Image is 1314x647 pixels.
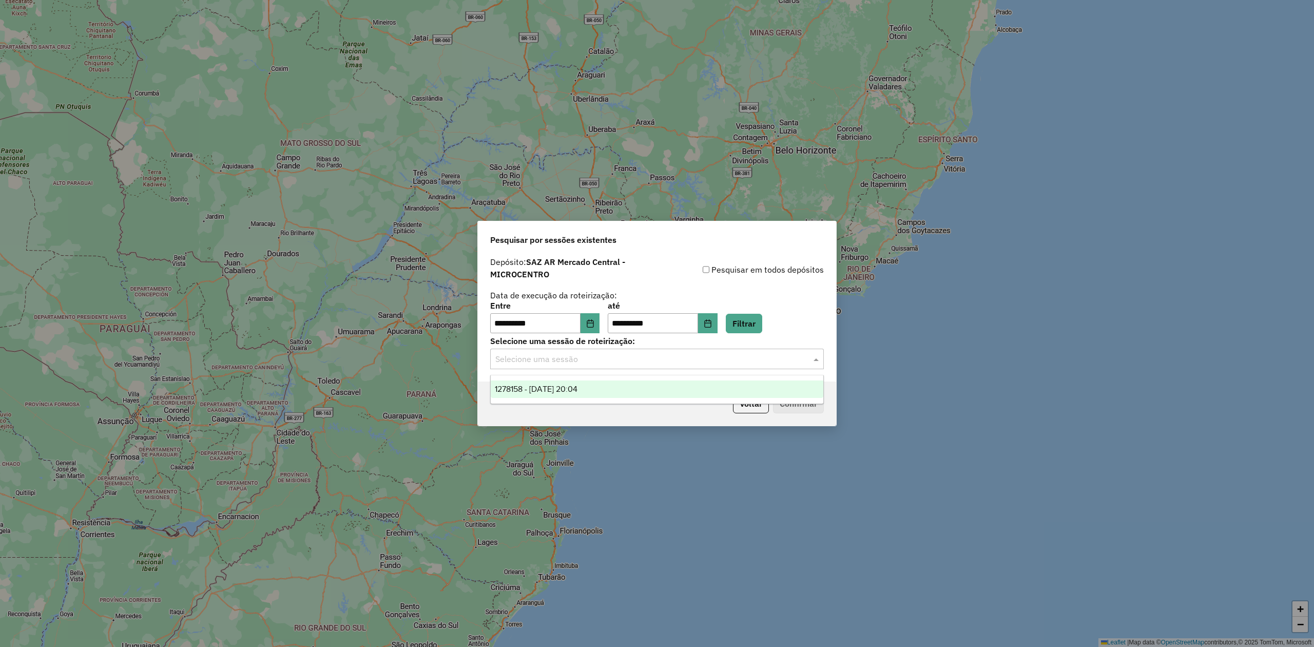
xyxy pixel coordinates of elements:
ng-dropdown-panel: Options list [490,375,823,404]
strong: SAZ AR Mercado Central - MICROCENTRO [490,257,625,279]
span: 1278158 - [DATE] 20:04 [495,385,577,393]
button: Choose Date [698,313,718,334]
div: Pesquisar em todos depósitos [657,263,824,276]
label: até [608,299,717,312]
span: Pesquisar por sessões existentes [490,234,616,246]
label: Selecione uma sessão de roteirização: [490,335,824,347]
button: Choose Date [581,313,600,334]
label: Entre [490,299,600,312]
label: Data de execução da roteirização: [490,289,617,301]
label: Depósito: [490,256,657,280]
button: Filtrar [726,314,762,333]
